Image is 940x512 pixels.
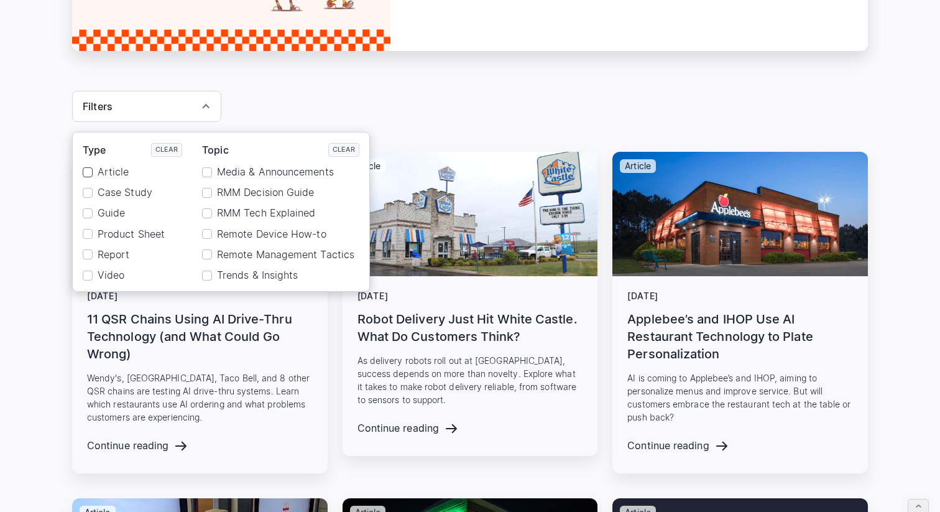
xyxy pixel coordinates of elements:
span: Article [98,166,129,178]
span: Trends & Insights [217,269,298,281]
p: As delivery robots roll out at [GEOGRAPHIC_DATA], success depends on more than novelty. Explore w... [357,354,583,406]
nav: Filters [72,132,370,292]
span: Report [98,249,129,261]
p: Article [625,162,651,170]
p: Wendy's, [GEOGRAPHIC_DATA], Taco Bell, and 8 other QSR chains are testing AI drive-thru systems. ... [87,371,313,424]
span: RMM Tech Explained [217,207,315,219]
span: Media & Announcements [217,166,334,178]
a: Clear [328,143,359,157]
a: Article[DATE]11 QSR Chains Using AI Drive-Thru Technology (and What Could Go Wrong)Wendy's, [GEOG... [72,152,328,473]
div: Continue reading [357,422,439,434]
span: Remote Management Tactics [217,249,354,261]
a: Article[DATE]Robot Delivery Just Hit White Castle. What Do Customers Think?As delivery robots rol... [343,152,598,456]
span: Guide [98,207,125,219]
div: [DATE] [357,291,583,302]
span: RMM Decision Guide [217,187,314,198]
div: [DATE] [87,291,313,302]
h3: Applebee’s and IHOP Use AI Restaurant Technology to Plate Personalization [627,310,853,363]
div: [DATE] [627,291,853,302]
div: Type [83,142,106,157]
div: Continue reading [87,440,168,452]
span: Product Sheet [98,228,165,240]
a: Clear [151,143,182,157]
span: Case Study [98,187,152,198]
span: Video [98,269,124,281]
span: Remote Device How-to [217,228,326,240]
div: Continue reading [627,440,709,452]
p: AI is coming to Applebee’s and IHOP, aiming to personalize menus and improve service. But will cu... [627,371,853,424]
div: Topic [202,142,229,157]
div: Filters [72,91,221,122]
div: Filters [83,99,113,114]
a: Article[DATE]Applebee’s and IHOP Use AI Restaurant Technology to Plate PersonalizationAI is comin... [612,152,868,473]
h3: 11 QSR Chains Using AI Drive-Thru Technology (and What Could Go Wrong) [87,310,313,363]
h3: Robot Delivery Just Hit White Castle. What Do Customers Think? [357,310,583,345]
form: Reset [72,91,221,122]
